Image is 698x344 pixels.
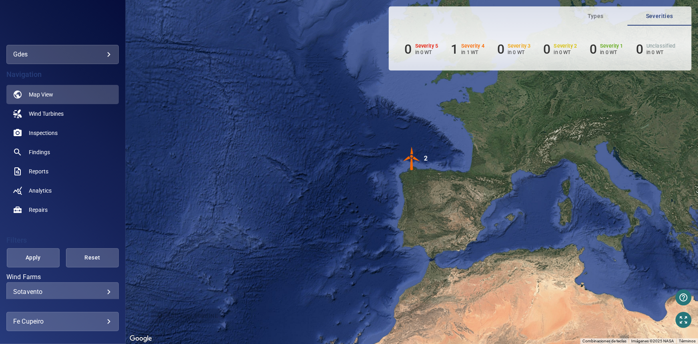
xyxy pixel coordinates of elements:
span: Wind Turbines [29,110,64,118]
h4: Filters [6,236,119,244]
span: Severities [632,11,687,21]
span: Inspections [29,129,58,137]
label: Wind Farms [6,274,119,280]
span: Repairs [29,206,48,214]
li: Severity 5 [405,42,438,57]
h4: Navigation [6,70,119,78]
span: Imágenes ©2025 NASA [631,339,674,343]
div: gdes [6,45,119,64]
h6: Severity 4 [462,43,485,49]
div: Wind Farms [6,282,119,302]
p: in 0 WT [646,49,676,55]
button: Reset [66,248,119,268]
button: Apply [7,248,60,268]
span: Apply [17,253,50,263]
a: findings noActive [6,143,119,162]
h6: Unclassified [646,43,676,49]
p: in 0 WT [600,49,624,55]
img: Google [128,334,154,344]
p: in 0 WT [508,49,531,55]
button: Combinaciones de teclas [582,338,626,344]
span: Reset [76,253,109,263]
h6: 1 [451,42,458,57]
a: reports noActive [6,162,119,181]
li: Severity 2 [544,42,577,57]
h6: Severity 5 [415,43,438,49]
h6: 0 [544,42,551,57]
h6: Severity 1 [600,43,624,49]
gmp-advanced-marker: 2 [400,147,424,172]
div: 2 [424,147,428,171]
span: Analytics [29,187,52,195]
div: Sotavento [13,288,112,296]
li: Severity 3 [497,42,531,57]
h6: 0 [636,42,643,57]
h6: 0 [405,42,412,57]
li: Severity 4 [451,42,484,57]
h6: Severity 3 [508,43,531,49]
a: map active [6,85,119,104]
p: in 0 WT [415,49,438,55]
span: Findings [29,148,50,156]
h6: 0 [497,42,504,57]
a: windturbines noActive [6,104,119,123]
a: Abre esta zona en Google Maps (se abre en una nueva ventana) [128,334,154,344]
span: Reports [29,167,48,175]
span: Map View [29,91,53,99]
a: repairs noActive [6,200,119,219]
a: inspections noActive [6,123,119,143]
p: in 1 WT [462,49,485,55]
span: Types [568,11,623,21]
h6: Severity 2 [554,43,577,49]
div: Fe Cupeiro [13,315,112,328]
a: Términos (se abre en una nueva pestaña) [679,339,696,343]
img: gdes-logo [47,20,78,28]
li: Severity Unclassified [636,42,676,57]
a: analytics noActive [6,181,119,200]
img: windFarmIconCat4.svg [400,147,424,171]
p: in 0 WT [554,49,577,55]
div: gdes [13,48,112,61]
h6: 0 [590,42,597,57]
li: Severity 1 [590,42,623,57]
